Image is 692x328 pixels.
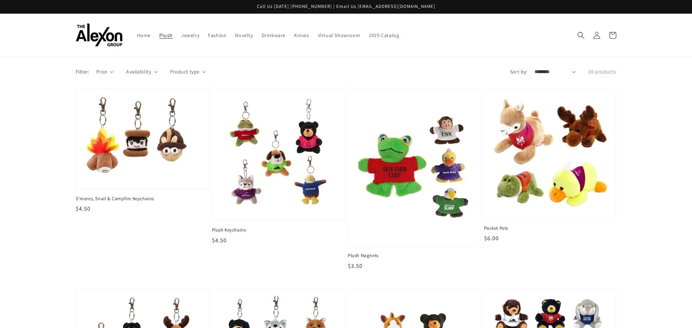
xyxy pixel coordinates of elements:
[204,28,231,43] a: Fashion
[348,89,480,270] a: Plush Magnets Plush Magnets $3.50
[588,68,616,76] p: 30 products
[492,96,609,211] img: Pocket Pets
[181,32,199,39] span: Jewelry
[484,225,617,232] span: Pocket Pets
[364,28,403,43] a: 2025 Catalog
[137,32,151,39] span: Home
[208,32,226,39] span: Fashion
[348,252,480,259] span: Plush Magnets
[76,196,208,202] span: S'mores, Snail & Campfire Keychains
[126,68,157,76] summary: Availability
[318,32,360,39] span: Virtual Showroom
[510,68,527,76] label: Sort by:
[76,68,89,76] p: Filter:
[369,32,399,39] span: 2025 Catalog
[484,89,617,243] a: Pocket Pets Pocket Pets $6.00
[294,32,309,39] span: Knives
[219,96,337,214] img: Plush Keychains
[177,28,204,43] a: Jewelry
[133,28,155,43] a: Home
[170,68,206,76] summary: Product type
[257,28,290,43] a: Drinkware
[231,28,257,43] a: Novelty
[290,28,314,43] a: Knives
[126,68,151,76] span: Availability
[76,89,208,213] a: S'mores, Snail & Campfire Keychains S'mores, Snail & Campfire Keychains $4.50
[212,227,345,233] span: Plush Keychains
[348,262,363,270] span: $3.50
[83,96,201,182] img: S'mores, Snail & Campfire Keychains
[96,68,114,76] summary: Price
[155,28,177,43] a: Plush
[212,89,345,245] a: Plush Keychains Plush Keychains $4.50
[355,96,473,239] img: Plush Magnets
[76,205,90,212] span: $4.50
[573,27,589,43] summary: Search
[212,237,227,244] span: $4.50
[159,32,173,39] span: Plush
[96,68,107,76] span: Price
[484,234,499,242] span: $6.00
[76,23,123,47] img: The Alexon Group
[314,28,365,43] a: Virtual Showroom
[262,32,285,39] span: Drinkware
[170,68,200,76] span: Product type
[235,32,253,39] span: Novelty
